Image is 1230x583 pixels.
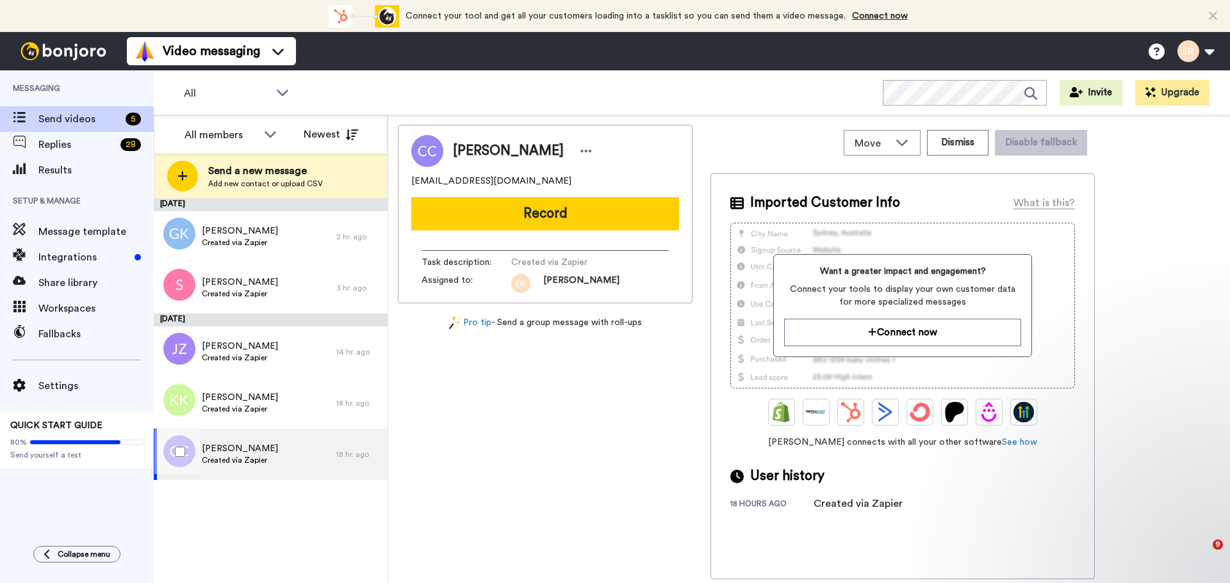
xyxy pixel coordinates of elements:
img: Shopify [771,402,792,422]
span: [PERSON_NAME] [202,340,278,353]
img: kk.png [163,384,195,416]
span: Collapse menu [58,549,110,559]
span: Message template [38,224,154,239]
span: 9 [1213,539,1223,550]
div: [DATE] [154,198,388,211]
span: [PERSON_NAME] [202,276,278,289]
span: Assigned to: [422,274,511,293]
span: Replies [38,137,115,152]
span: [PERSON_NAME] [543,274,619,293]
span: Move [855,136,889,151]
img: ConvertKit [910,402,930,422]
span: [PERSON_NAME] [202,391,278,404]
button: Dismiss [927,130,988,156]
div: 5 [126,113,141,125]
button: Collapse menu [33,546,120,563]
span: User history [750,467,824,486]
button: Connect now [784,319,1021,346]
div: 18 hours ago [730,499,814,511]
button: Upgrade [1135,80,1209,106]
span: Created via Zapier [202,455,278,465]
span: Created via Zapier [202,289,278,299]
span: Share library [38,275,154,291]
span: [PERSON_NAME] connects with all your other software [730,436,1075,449]
div: Created via Zapier [814,496,903,511]
span: Imported Customer Info [750,193,900,212]
img: er.png [511,274,530,293]
a: Connect now [852,12,908,20]
div: animation [329,5,399,28]
button: Newest [294,122,368,147]
img: ActiveCampaign [875,402,896,422]
img: s.png [163,269,195,301]
span: 80% [10,437,27,447]
span: All [184,86,270,101]
div: 14 hr. ago [336,347,381,357]
span: QUICK START GUIDE [10,421,102,430]
img: magic-wand.svg [449,316,461,330]
img: Hubspot [840,402,861,422]
span: Integrations [38,250,129,265]
div: What is this? [1013,195,1075,211]
span: Created via Zapier [202,404,278,414]
img: Patreon [944,402,965,422]
div: [DATE] [154,314,388,326]
iframe: Intercom live chat [1186,539,1217,570]
span: Connect your tools to display your own customer data for more specialized messages [784,283,1021,308]
span: Send a new message [208,163,323,179]
img: vm-color.svg [135,41,155,61]
span: [PERSON_NAME] [202,442,278,455]
span: Created via Zapier [202,237,278,248]
span: Add new contact or upload CSV [208,179,323,189]
img: bj-logo-header-white.svg [15,42,111,60]
span: Connect your tool and get all your customers loading into a tasklist so you can send them a video... [406,12,846,20]
span: [PERSON_NAME] [453,141,564,161]
span: [PERSON_NAME] [202,225,278,237]
div: 28 [120,138,141,151]
div: 18 hr. ago [336,398,381,408]
div: - Send a group message with roll-ups [398,316,693,330]
button: Record [411,197,679,230]
div: All members [184,127,258,143]
span: Task description : [422,256,511,269]
span: Send yourself a test [10,450,143,460]
img: Ontraport [806,402,826,422]
button: Disable fallback [995,130,1087,156]
span: Results [38,163,154,178]
span: [EMAIL_ADDRESS][DOMAIN_NAME] [411,175,571,188]
span: Fallbacks [38,326,154,342]
span: Want a greater impact and engagement? [784,265,1021,278]
div: 18 hr. ago [336,449,381,459]
span: Video messaging [163,42,260,60]
div: 2 hr. ago [336,232,381,242]
div: 3 hr. ago [336,283,381,293]
img: Drip [979,402,999,422]
img: gk.png [163,218,195,250]
span: Send videos [38,111,120,127]
span: Settings [38,378,154,394]
a: Pro tip [449,316,491,330]
span: Workspaces [38,301,154,316]
span: Created via Zapier [511,256,633,269]
img: Image of Charnelle Coronas [411,135,443,167]
img: jz.png [163,333,195,365]
span: Created via Zapier [202,353,278,363]
button: Invite [1060,80,1122,106]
